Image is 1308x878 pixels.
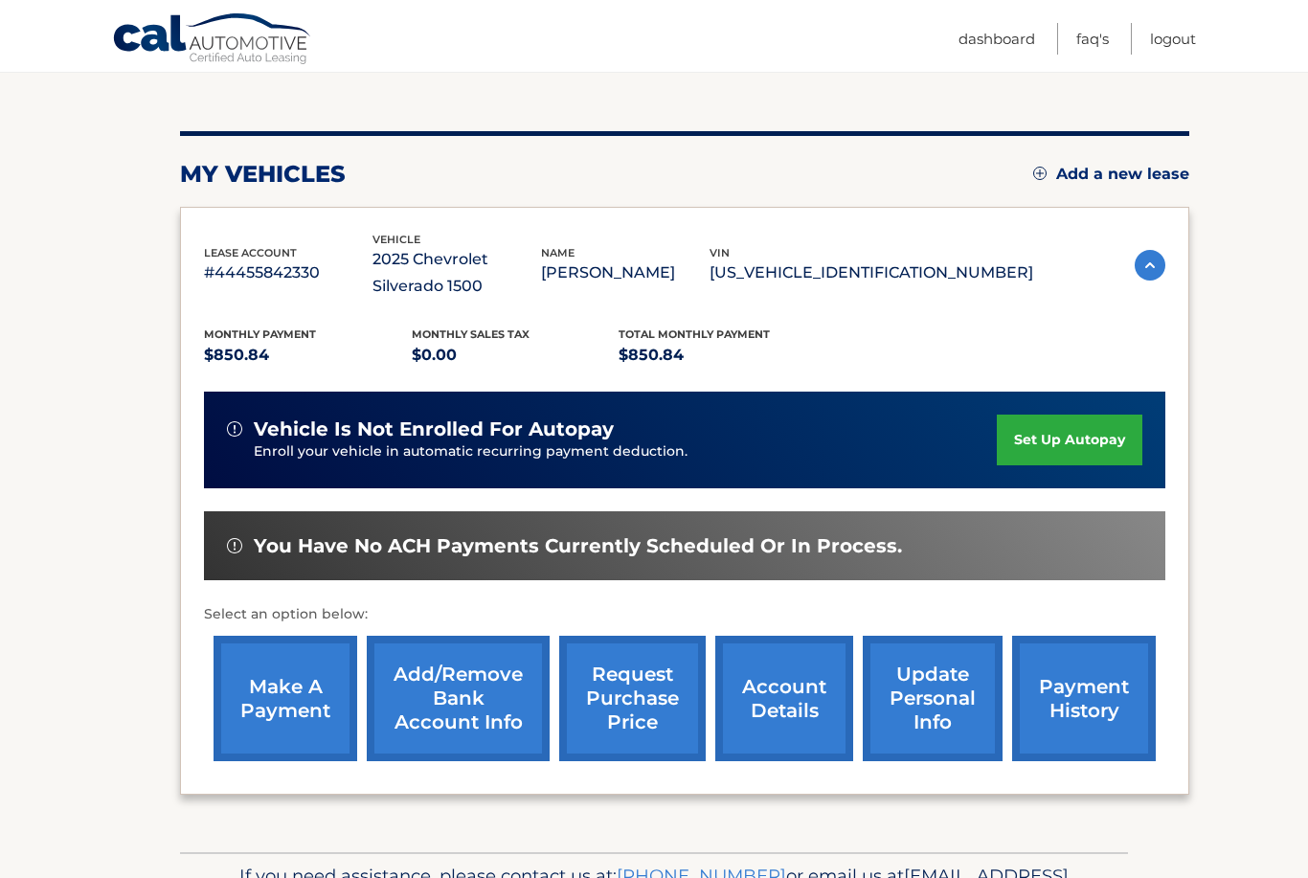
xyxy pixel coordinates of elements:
[541,246,575,259] span: name
[180,160,346,189] h2: my vehicles
[227,421,242,437] img: alert-white.svg
[214,636,357,761] a: make a payment
[958,23,1035,55] a: Dashboard
[112,12,313,68] a: Cal Automotive
[715,636,853,761] a: account details
[541,259,710,286] p: [PERSON_NAME]
[412,327,530,341] span: Monthly sales Tax
[204,603,1165,626] p: Select an option below:
[204,246,297,259] span: lease account
[204,342,412,369] p: $850.84
[372,233,420,246] span: vehicle
[1150,23,1196,55] a: Logout
[710,259,1033,286] p: [US_VEHICLE_IDENTIFICATION_NUMBER]
[254,534,902,558] span: You have no ACH payments currently scheduled or in process.
[1033,165,1189,184] a: Add a new lease
[1012,636,1156,761] a: payment history
[863,636,1003,761] a: update personal info
[254,441,997,462] p: Enroll your vehicle in automatic recurring payment deduction.
[204,259,372,286] p: #44455842330
[254,417,614,441] span: vehicle is not enrolled for autopay
[372,246,541,300] p: 2025 Chevrolet Silverado 1500
[367,636,550,761] a: Add/Remove bank account info
[204,327,316,341] span: Monthly Payment
[559,636,706,761] a: request purchase price
[619,327,770,341] span: Total Monthly Payment
[1033,167,1047,180] img: add.svg
[1135,250,1165,281] img: accordion-active.svg
[227,538,242,553] img: alert-white.svg
[710,246,730,259] span: vin
[619,342,826,369] p: $850.84
[1076,23,1109,55] a: FAQ's
[997,415,1142,465] a: set up autopay
[412,342,620,369] p: $0.00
